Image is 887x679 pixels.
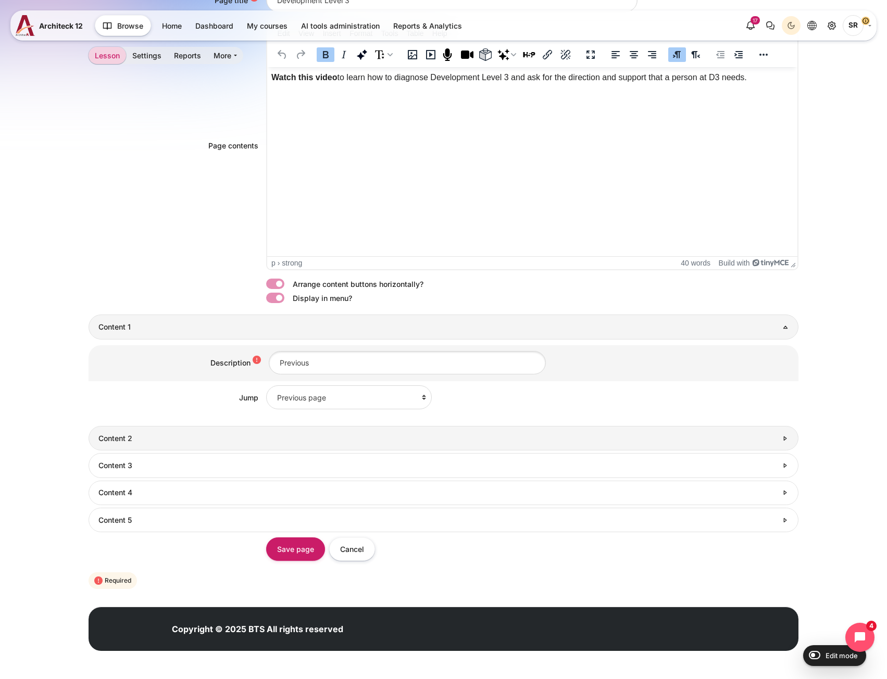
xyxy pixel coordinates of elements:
h3: Content 4 [98,488,777,497]
a: A12 A12 Architeck 12 [16,15,87,36]
div: › [278,259,280,267]
iframe: SELF_D3_EL2613V101019_AE [4,25,526,319]
div: directionality [662,44,705,65]
a: My courses [241,17,294,34]
p: to learn how to diagnose Development Level 3 and ask for the direction and support that a person ... [4,4,526,17]
label: Jump [239,393,258,402]
button: Redo [292,47,309,62]
a: Reports & Analytics [387,17,468,34]
a: Home [156,17,188,34]
button: Increase indent [730,47,747,62]
div: view [576,44,601,65]
span: Architeck 12 [39,20,83,31]
button: Align left [607,47,624,62]
a: More [207,47,243,64]
div: content [397,44,576,65]
button: C4L [477,47,494,62]
button: Bold [317,47,334,62]
button: Configure H5P content [520,47,538,62]
a: User menu [843,15,871,36]
div: history [267,44,310,65]
a: Reports [168,47,207,64]
img: A12 [16,15,35,36]
label: Page contents [208,141,258,150]
h3: Content 2 [98,434,777,443]
button: Left to right [668,47,686,62]
div: formatting [310,44,397,65]
div: Required [89,572,137,589]
button: Browse [95,15,151,36]
button: Fullscreen [582,47,599,62]
label: Display in menu? [293,293,354,304]
button: Reveal or hide additional toolbar items [755,47,772,62]
div: Dark Mode [783,18,799,33]
button: Record audio [440,47,458,62]
div: Show notification window with 17 new notifications [741,16,760,35]
button: There are 0 unread conversations [761,16,780,35]
button: Generate AI content [495,47,520,62]
label: Description [210,358,251,367]
h3: Content 3 [98,461,777,470]
button: 40 words [681,259,710,267]
button: Light Mode Dark Mode [782,16,801,35]
a: Dashboard [189,17,240,34]
body: Rich text area. Press ALT-0 for help. [4,4,526,376]
button: Align centre [625,47,643,62]
div: alignment [601,44,662,65]
a: Settings [126,47,168,64]
div: strong [282,259,302,267]
button: Link [539,47,556,62]
h3: Content 1 [98,322,789,332]
span: Browse [117,20,143,31]
i: Required field [94,575,105,586]
button: Decrease indent [711,47,729,62]
div: 17 [751,16,760,24]
a: Build with TinyMCE [719,259,789,267]
i: Required [253,357,261,365]
button: Record video [458,47,476,62]
strong: Watch this video [4,6,70,15]
div: Press the Up and Down arrow keys to resize the editor. [791,258,796,268]
button: Languages [803,16,821,35]
strong: Copyright © 2025 BTS All rights reserved [172,624,343,634]
button: Image [404,47,421,62]
button: Multimedia [422,47,440,62]
div: p [271,259,276,267]
div: indentation [705,44,748,65]
button: Italic [335,47,353,62]
iframe: Rich text area [267,67,797,256]
input: Cancel [329,537,375,561]
button: Right to left [686,47,704,62]
span: Songklod Riraroengjaratsaeng [843,15,864,36]
label: Arrange content buttons horizontally? [293,279,426,290]
button: Unlink [557,47,574,62]
button: AI tools [353,47,371,62]
a: Lesson [89,47,126,64]
button: Align right [643,47,661,62]
a: AI tools administration [295,17,386,34]
button: Undo [273,47,291,62]
input: Save page [266,537,325,561]
h3: Content 5 [98,515,777,525]
a: Site administration [822,16,841,35]
span: Edit mode [826,651,858,660]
